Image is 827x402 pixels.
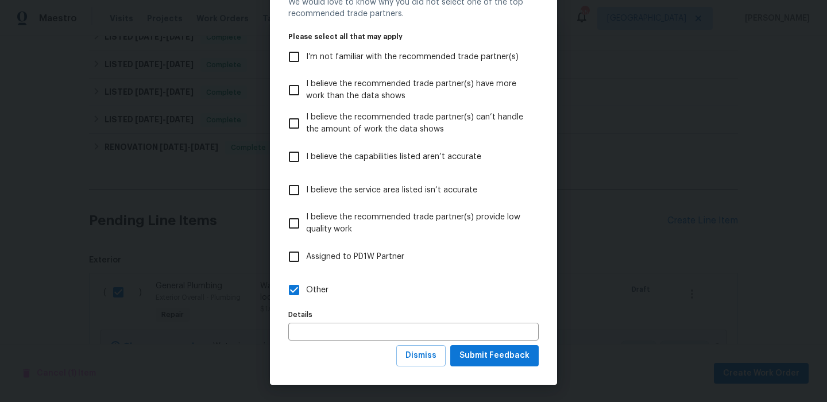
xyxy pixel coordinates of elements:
[306,284,329,296] span: Other
[450,345,539,366] button: Submit Feedback
[459,349,530,363] span: Submit Feedback
[306,51,519,63] span: I’m not familiar with the recommended trade partner(s)
[306,211,530,235] span: I believe the recommended trade partner(s) provide low quality work
[396,345,446,366] button: Dismiss
[306,184,477,196] span: I believe the service area listed isn’t accurate
[306,151,481,163] span: I believe the capabilities listed aren’t accurate
[306,251,404,263] span: Assigned to PD1W Partner
[405,349,436,363] span: Dismiss
[306,111,530,136] span: I believe the recommended trade partner(s) can’t handle the amount of work the data shows
[306,78,530,102] span: I believe the recommended trade partner(s) have more work than the data shows
[288,311,539,318] label: Details
[288,33,539,40] legend: Please select all that may apply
